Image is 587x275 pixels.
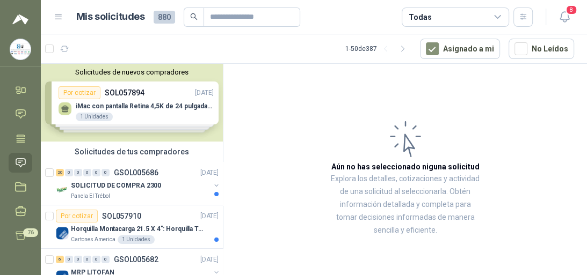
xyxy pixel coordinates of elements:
[331,161,480,173] h3: Aún no has seleccionado niguna solicitud
[92,169,100,176] div: 0
[56,256,64,263] div: 6
[56,183,69,196] img: Company Logo
[65,169,73,176] div: 0
[23,228,38,237] span: 76
[83,256,91,263] div: 0
[102,256,110,263] div: 0
[74,169,82,176] div: 0
[71,224,205,234] p: Horquilla Montacarga 21.5 X 4": Horquilla Telescopica Overall size 2108 x 660 x 324mm
[102,212,141,220] p: SOL057910
[345,40,411,57] div: 1 - 50 de 387
[566,5,577,15] span: 8
[331,173,480,237] p: Explora los detalles, cotizaciones y actividad de una solicitud al seleccionarla. Obtén informaci...
[76,9,145,25] h1: Mis solicitudes
[409,11,431,23] div: Todas
[56,166,221,200] a: 20 0 0 0 0 0 GSOL005686[DATE] Company LogoSOLICITUD DE COMPRA 2300Panela El Trébol
[200,211,219,221] p: [DATE]
[71,192,110,200] p: Panela El Trébol
[41,205,223,249] a: Por cotizarSOL057910[DATE] Company LogoHorquilla Montacarga 21.5 X 4": Horquilla Telescopica Over...
[56,227,69,240] img: Company Logo
[555,8,574,27] button: 8
[102,169,110,176] div: 0
[56,169,64,176] div: 20
[71,235,115,244] p: Cartones America
[200,168,219,178] p: [DATE]
[74,256,82,263] div: 0
[420,39,500,59] button: Asignado a mi
[114,169,158,176] p: GSOL005686
[200,255,219,265] p: [DATE]
[114,256,158,263] p: GSOL005682
[118,235,155,244] div: 1 Unidades
[71,181,161,191] p: SOLICITUD DE COMPRA 2300
[41,64,223,142] div: Solicitudes de nuevos compradoresPor cotizarSOL057894[DATE] iMac con pantalla Retina 4,5K de 24 p...
[45,68,219,76] button: Solicitudes de nuevos compradores
[154,11,175,24] span: 880
[10,39,31,60] img: Company Logo
[190,13,198,20] span: search
[12,13,28,26] img: Logo peakr
[83,169,91,176] div: 0
[9,226,32,246] a: 76
[56,210,98,222] div: Por cotizar
[92,256,100,263] div: 0
[65,256,73,263] div: 0
[509,39,574,59] button: No Leídos
[41,142,223,162] div: Solicitudes de tus compradores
